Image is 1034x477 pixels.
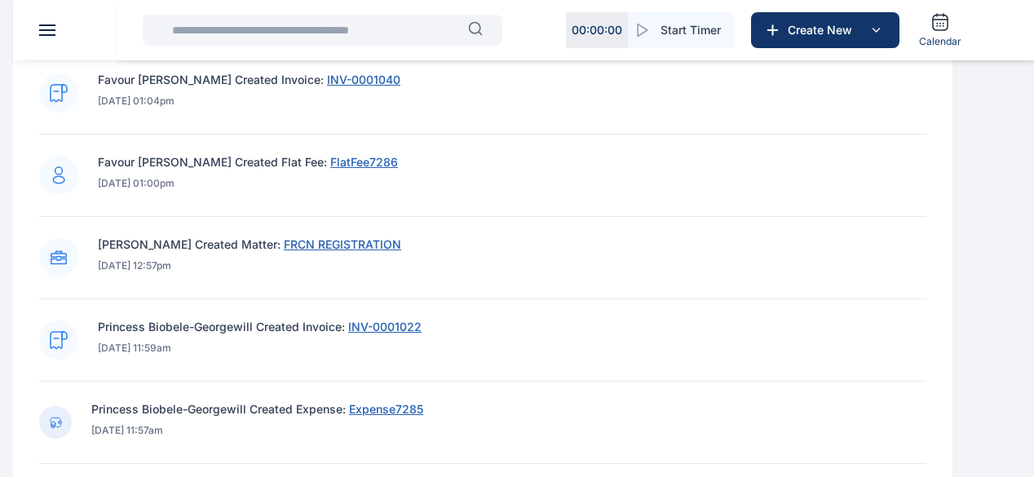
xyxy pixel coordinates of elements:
[91,424,423,437] p: [DATE] 11:57am
[349,402,423,416] span: Expense7285
[781,22,866,38] span: Create New
[98,95,400,108] p: [DATE] 01:04pm
[284,237,401,251] span: FRCN REGISTRATION
[751,12,899,48] button: Create New
[324,73,400,86] a: INV-0001040
[912,6,968,55] a: Calendar
[281,237,401,251] a: FRCN REGISTRATION
[346,402,423,416] a: Expense7285
[919,35,961,48] span: Calendar
[98,72,400,88] p: Favour [PERSON_NAME] Created Invoice:
[98,259,401,272] p: [DATE] 12:57pm
[98,177,398,190] p: [DATE] 01:00pm
[330,155,398,169] span: FlatFee7286
[327,73,400,86] span: INV-0001040
[345,320,422,333] a: INV-0001022
[98,154,398,170] p: Favour [PERSON_NAME] Created Flat Fee:
[628,12,734,48] button: Start Timer
[98,342,422,355] p: [DATE] 11:59am
[327,155,398,169] a: FlatFee7286
[98,319,422,335] p: Princess Biobele-Georgewill Created Invoice:
[91,401,423,417] p: Princess Biobele-Georgewill Created Expense:
[661,22,721,38] span: Start Timer
[98,236,401,253] p: [PERSON_NAME] Created Matter:
[572,22,622,38] p: 00 : 00 : 00
[348,320,422,333] span: INV-0001022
